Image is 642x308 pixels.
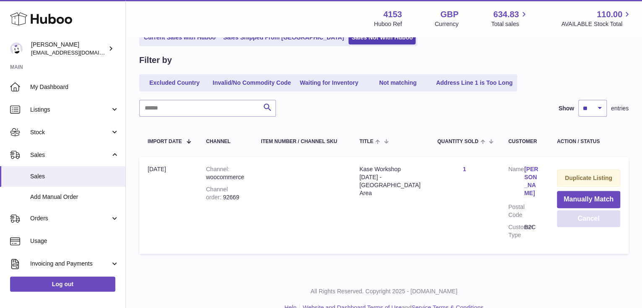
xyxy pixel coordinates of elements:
div: Customer [508,139,540,144]
div: Huboo Ref [374,20,402,28]
div: woocommerce [206,165,244,181]
div: [PERSON_NAME] [31,41,107,57]
dd: B2C [524,223,540,239]
span: [EMAIL_ADDRESS][DOMAIN_NAME] [31,49,123,56]
span: Usage [30,237,119,245]
span: 634.83 [493,9,519,20]
strong: Channel order [206,186,228,201]
label: Show [559,104,574,112]
div: Kase Workshop [DATE] - [GEOGRAPHIC_DATA] Area [359,165,421,197]
span: My Dashboard [30,83,119,91]
dt: Customer Type [508,223,524,239]
span: entries [611,104,629,112]
span: AVAILABLE Stock Total [561,20,632,28]
a: Not matching [364,76,431,90]
strong: 4153 [383,9,402,20]
span: Import date [148,139,182,144]
span: Invoicing and Payments [30,260,110,268]
td: [DATE] [139,157,198,254]
a: Waiting for Inventory [296,76,363,90]
a: [PERSON_NAME] [524,165,540,197]
span: Orders [30,214,110,222]
a: Current Sales with Huboo [141,31,218,44]
strong: GBP [440,9,458,20]
p: All Rights Reserved. Copyright 2025 - [DOMAIN_NAME] [133,287,635,295]
div: Action / Status [557,139,620,144]
div: Item Number / Channel SKU [261,139,343,144]
div: Currency [435,20,459,28]
h2: Filter by [139,55,172,66]
a: 634.83 Total sales [491,9,528,28]
button: Manually Match [557,191,620,208]
span: Listings [30,106,110,114]
span: Title [359,139,373,144]
a: 110.00 AVAILABLE Stock Total [561,9,632,28]
img: sales@kasefilters.com [10,42,23,55]
span: 110.00 [597,9,622,20]
span: Stock [30,128,110,136]
dt: Postal Code [508,203,524,219]
strong: Duplicate Listing [565,175,612,181]
a: Log out [10,277,115,292]
a: 1 [463,166,466,172]
a: Address Line 1 is Too Long [433,76,516,90]
span: Quantity Sold [437,139,478,144]
span: Sales [30,151,110,159]
a: Sales Shipped From [GEOGRAPHIC_DATA] [220,31,347,44]
a: Excluded Country [141,76,208,90]
span: Total sales [491,20,528,28]
dt: Name [508,165,524,199]
span: Add Manual Order [30,193,119,201]
div: 92669 [206,185,244,201]
strong: Channel [206,166,229,172]
a: Sales Not With Huboo [348,31,416,44]
span: Sales [30,172,119,180]
button: Cancel [557,210,620,227]
a: Invalid/No Commodity Code [210,76,294,90]
div: Channel [206,139,244,144]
